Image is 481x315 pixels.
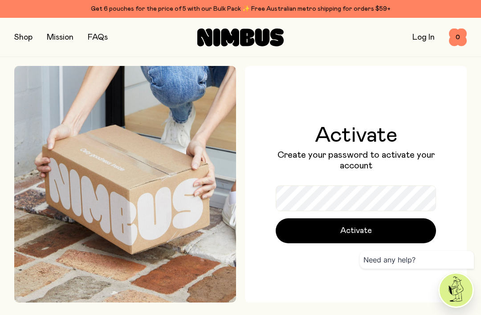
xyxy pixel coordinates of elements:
button: Activate [276,218,436,243]
span: Activate [340,225,372,237]
a: Log In [412,33,435,41]
button: 0 [449,29,467,46]
div: Need any help? [360,251,474,269]
h1: Activate [276,125,436,146]
div: Get 6 pouches for the price of 5 with our Bulk Pack ✨ Free Australian metro shipping for orders $59+ [14,4,467,14]
img: agent [440,274,473,307]
a: FAQs [88,33,108,41]
a: Mission [47,33,73,41]
img: Picking up Nimbus mailer from doorstep [14,66,236,303]
p: Create your password to activate your account [276,150,436,171]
